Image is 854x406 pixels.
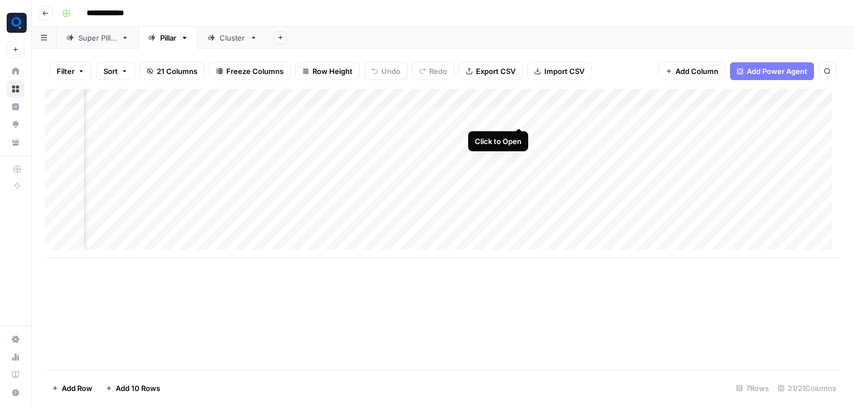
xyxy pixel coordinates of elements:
[476,66,515,77] span: Export CSV
[773,379,841,397] div: 21/21 Columns
[99,379,167,397] button: Add 10 Rows
[96,62,135,80] button: Sort
[475,136,522,147] div: Click to Open
[312,66,352,77] span: Row Height
[7,348,24,366] a: Usage
[7,62,24,80] a: Home
[140,62,205,80] button: 21 Columns
[138,27,198,49] a: Pillar
[209,62,291,80] button: Freeze Columns
[7,384,24,402] button: Help + Support
[62,383,92,394] span: Add Row
[7,330,24,348] a: Settings
[160,32,176,43] div: Pillar
[429,66,447,77] span: Redo
[57,66,75,77] span: Filter
[295,62,360,80] button: Row Height
[412,62,454,80] button: Redo
[527,62,592,80] button: Import CSV
[732,379,773,397] div: 7 Rows
[459,62,523,80] button: Export CSV
[544,66,584,77] span: Import CSV
[7,98,24,116] a: Insights
[364,62,408,80] button: Undo
[45,379,99,397] button: Add Row
[730,62,814,80] button: Add Power Agent
[676,66,718,77] span: Add Column
[7,116,24,133] a: Opportunities
[7,9,24,37] button: Workspace: Qubit - SEO
[157,66,197,77] span: 21 Columns
[49,62,92,80] button: Filter
[220,32,245,43] div: Cluster
[198,27,267,49] a: Cluster
[78,32,117,43] div: Super Pillar
[7,366,24,384] a: Learning Hub
[57,27,138,49] a: Super Pillar
[103,66,118,77] span: Sort
[747,66,807,77] span: Add Power Agent
[658,62,726,80] button: Add Column
[226,66,284,77] span: Freeze Columns
[7,13,27,33] img: Qubit - SEO Logo
[116,383,160,394] span: Add 10 Rows
[7,133,24,151] a: Your Data
[381,66,400,77] span: Undo
[7,80,24,98] a: Browse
